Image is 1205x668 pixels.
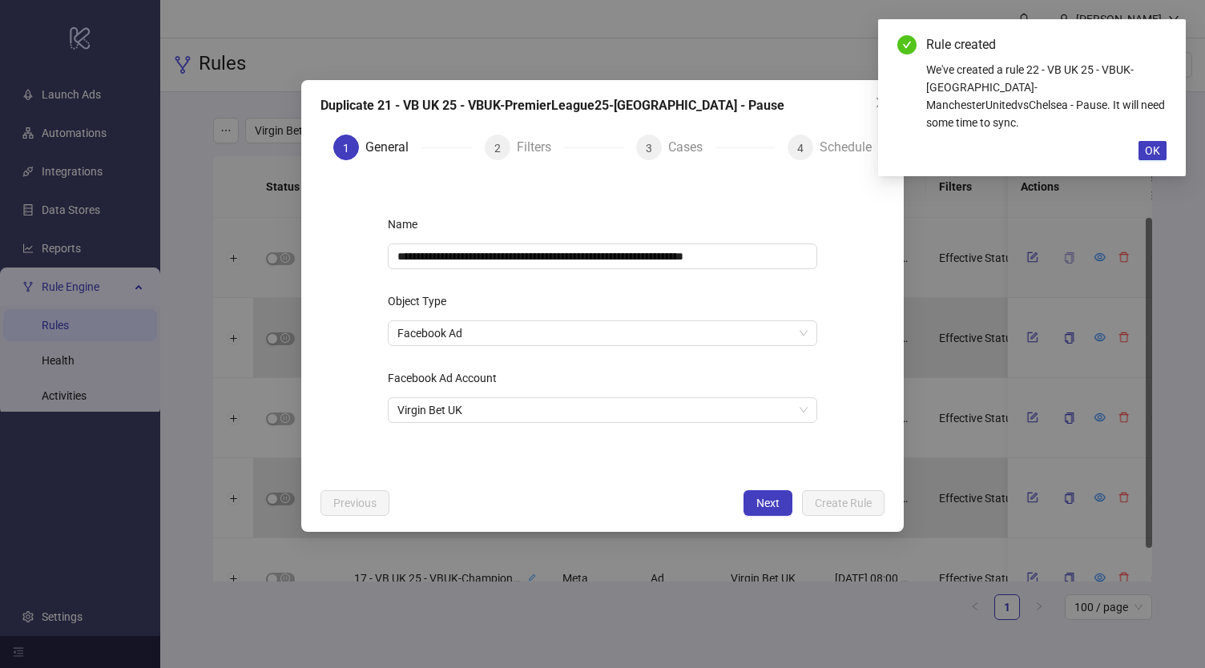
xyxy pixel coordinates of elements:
div: Rule created [926,35,1167,54]
div: Duplicate 21 - VB UK 25 - VBUK-PremierLeague25-[GEOGRAPHIC_DATA] - Pause [320,96,885,115]
span: OK [1145,144,1160,157]
a: Close [1149,35,1167,53]
label: Facebook Ad Account [388,365,507,391]
button: Close [868,90,894,115]
div: Cases [668,135,715,160]
button: Next [744,490,792,516]
div: We've created a rule 22 - VB UK 25 - VBUK-[GEOGRAPHIC_DATA]-ManchesterUnitedvsChelsea - Pause. It... [926,61,1167,131]
label: Name [388,211,428,237]
span: 1 [343,142,349,155]
span: Facebook Ad [397,321,808,345]
button: Create Rule [802,490,885,516]
div: Filters [517,135,564,160]
span: 3 [646,142,652,155]
span: 4 [797,142,804,155]
input: Name [388,243,817,269]
div: General [365,135,421,160]
span: check-circle [897,35,917,54]
button: OK [1139,141,1167,160]
button: Previous [320,490,389,516]
div: Schedule [820,135,872,160]
span: 2 [494,142,501,155]
span: Next [756,497,780,509]
span: close [875,96,888,109]
span: Virgin Bet UK [397,398,808,422]
label: Object Type [388,288,457,314]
